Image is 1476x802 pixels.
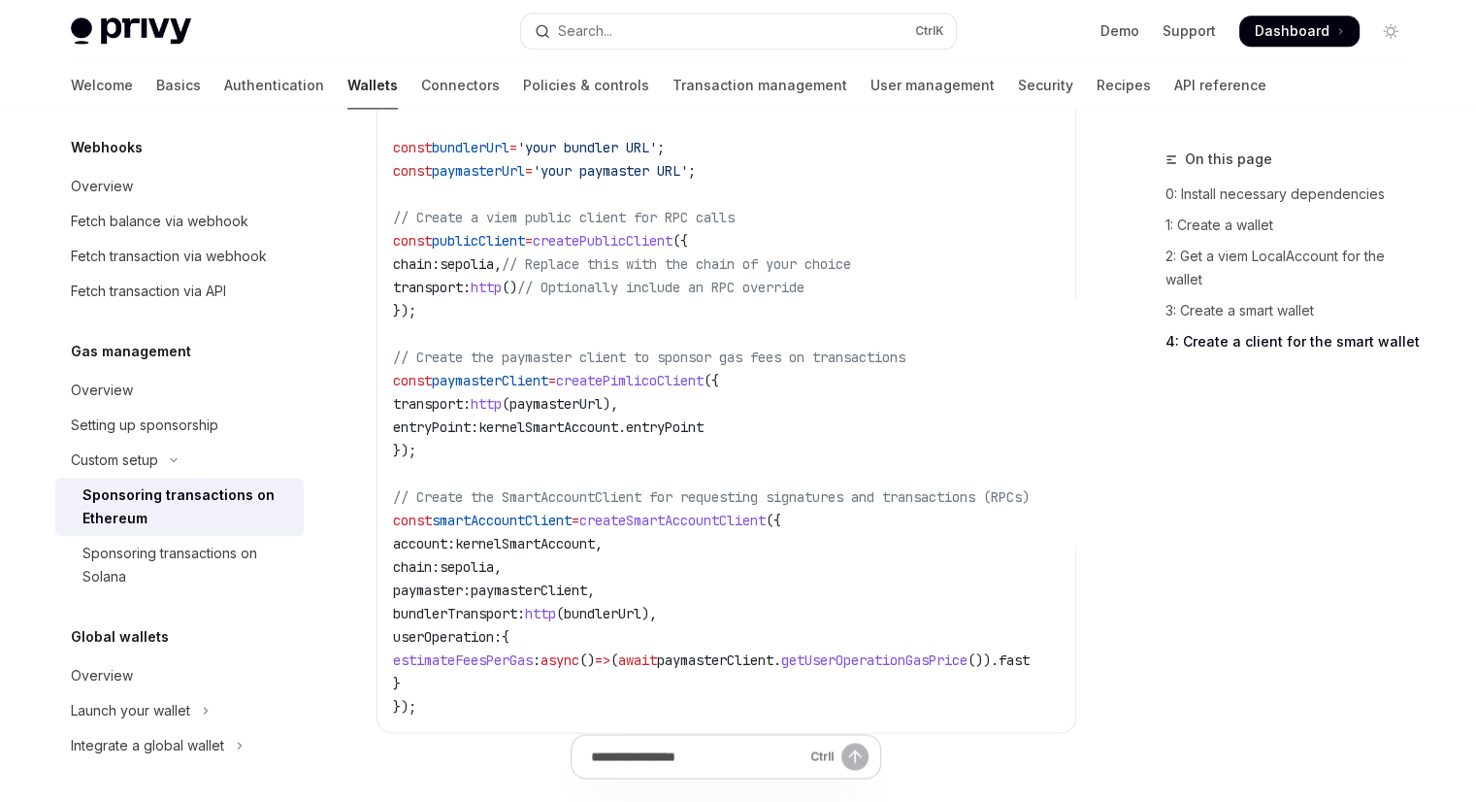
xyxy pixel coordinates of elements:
a: 2: Get a viem LocalAccount for the wallet [1165,241,1422,295]
span: }); [393,442,416,459]
span: chain: [393,558,440,576]
span: } [393,675,401,692]
span: // Create the SmartAccountClient for requesting signatures and transactions (RPCs) [393,488,1030,506]
span: () [579,652,595,669]
span: ; [657,139,665,156]
span: // Replace this with the chain of your choice [502,255,851,273]
a: Overview [55,658,304,693]
span: const [393,512,432,529]
a: Setting up sponsorship [55,408,304,443]
span: ({ [766,512,781,529]
span: kernelSmartAccount [478,418,618,436]
span: Ctrl K [915,23,944,39]
span: ), [603,395,618,413]
span: entryPoint [626,418,704,436]
span: transport: [393,395,471,413]
span: , [494,558,502,576]
span: kernelSmartAccount [455,535,595,552]
span: paymasterUrl [509,395,603,413]
a: Welcome [71,62,133,109]
span: // Create the paymaster client to sponsor gas fees on transactions [393,349,905,366]
a: Support [1163,21,1216,41]
span: : [533,652,541,669]
input: Ask a question... [591,735,803,778]
img: light logo [71,17,191,45]
span: chain: [393,255,440,273]
a: Recipes [1097,62,1151,109]
span: ({ [704,372,719,389]
span: { [502,628,509,646]
span: userOperation: [393,628,502,646]
div: Sponsoring transactions on Solana [82,542,292,588]
a: API reference [1174,62,1266,109]
div: Launch your wallet [71,699,190,722]
span: // Optionally include an RPC override [517,279,804,296]
span: () [502,279,517,296]
span: http [471,395,502,413]
span: = [572,512,579,529]
a: 3: Create a smart wallet [1165,295,1422,326]
button: Toggle Integrate a global wallet section [55,728,304,763]
a: 1: Create a wallet [1165,210,1422,241]
span: // Create a viem public client for RPC calls [393,209,735,226]
span: ( [556,605,564,622]
a: Transaction management [672,62,847,109]
span: createPublicClient [533,232,672,250]
a: Overview [55,373,304,408]
span: = [548,372,556,389]
span: estimateFeesPerGas [393,652,533,669]
span: paymasterClient [657,652,773,669]
span: getUserOperationGasPrice [781,652,968,669]
span: = [525,162,533,180]
span: bundlerUrl [432,139,509,156]
span: await [618,652,657,669]
a: Overview [55,169,304,204]
a: 4: Create a client for the smart wallet [1165,326,1422,357]
span: bundlerTransport: [393,605,525,622]
span: sepolia [440,255,494,273]
a: Fetch transaction via webhook [55,239,304,274]
span: => [595,652,610,669]
a: Sponsoring transactions on Solana [55,536,304,594]
div: Overview [71,175,133,198]
a: Authentication [224,62,324,109]
h5: Gas management [71,340,191,363]
span: fast [999,652,1030,669]
span: sepolia [440,558,494,576]
span: paymasterUrl [432,162,525,180]
a: Sponsoring transactions on Ethereum [55,478,304,536]
div: Custom setup [71,449,158,472]
div: Setting up sponsorship [71,414,218,437]
div: Fetch transaction via API [71,280,226,303]
span: bundlerUrl [564,605,641,622]
span: createSmartAccountClient [579,512,766,529]
span: createPimlicoClient [556,372,704,389]
span: , [595,535,603,552]
span: const [393,372,432,389]
div: Overview [71,664,133,687]
span: paymasterClient [432,372,548,389]
span: }); [393,302,416,319]
button: Send message [841,743,869,770]
span: http [525,605,556,622]
span: . [773,652,781,669]
span: , [494,255,502,273]
a: Dashboard [1239,16,1360,47]
span: ; [688,162,696,180]
div: Fetch balance via webhook [71,210,248,233]
span: async [541,652,579,669]
span: ()). [968,652,999,669]
div: Sponsoring transactions on Ethereum [82,484,292,530]
span: publicClient [432,232,525,250]
span: ), [641,605,657,622]
span: . [618,418,626,436]
a: Policies & controls [523,62,649,109]
a: Fetch balance via webhook [55,204,304,239]
button: Toggle Launch your wallet section [55,693,304,728]
div: Search... [558,19,612,43]
div: Fetch transaction via webhook [71,245,267,268]
div: Integrate a global wallet [71,734,224,757]
span: entryPoint: [393,418,478,436]
span: = [509,139,517,156]
a: Security [1018,62,1073,109]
